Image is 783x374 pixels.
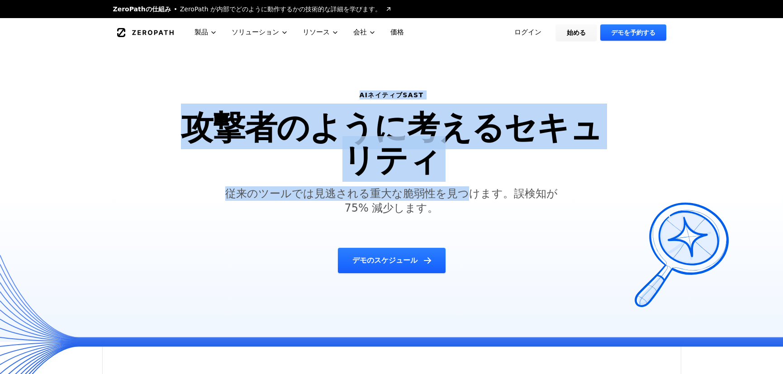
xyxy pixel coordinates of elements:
[225,187,558,214] font: 従来のツールでは見逃される重大な脆弱性を見つけます。誤検知が 75% 減少します。
[187,18,224,47] button: 製品
[514,28,541,36] font: ログイン
[556,24,597,41] a: 始める
[611,29,655,36] font: デモを予約する
[338,248,446,273] a: デモのスケジュール
[232,28,279,36] font: ソリューション
[113,5,171,13] font: ZeroPathの仕組み
[360,91,424,99] font: AIネイティブSAST
[113,5,393,14] a: ZeroPathの仕組みZeroPath が内部でどのように動作するかの技術的な詳細を学びます。
[383,18,411,47] a: 価格
[503,24,552,41] a: ログイン
[346,18,383,47] button: 会社
[352,256,418,265] font: デモのスケジュール
[295,18,346,47] button: リソース
[567,29,586,36] font: 始める
[303,28,330,36] font: リソース
[224,18,295,47] button: ソリューション
[181,104,602,182] font: 攻撃者のように考えるセキュリティ
[600,24,666,41] a: デモを予約する
[390,28,404,36] font: 価格
[180,5,381,13] font: ZeroPath が内部でどのように動作するかの技術的な詳細を学びます。
[353,28,367,36] font: 会社
[102,18,681,47] nav: グローバル
[195,28,208,36] font: 製品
